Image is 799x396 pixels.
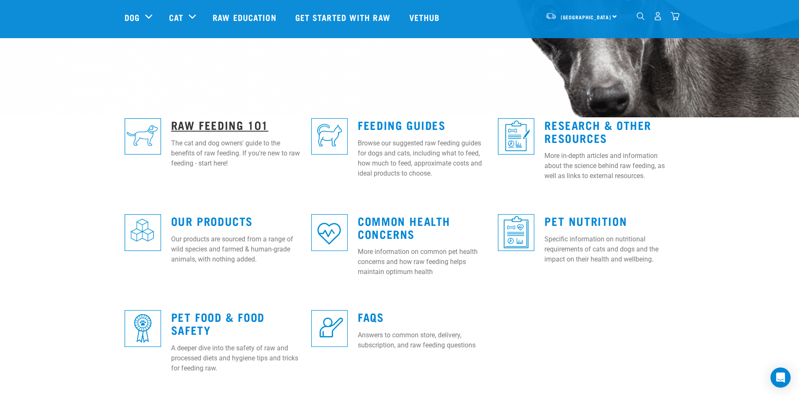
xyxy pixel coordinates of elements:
[358,247,488,277] p: More information on common pet health concerns and how raw feeding helps maintain optimum health
[169,11,183,23] a: Cat
[171,313,265,333] a: Pet Food & Food Safety
[358,313,384,320] a: FAQs
[358,138,488,179] p: Browse our suggested raw feeding guides for dogs and cats, including what to feed, how much to fe...
[637,12,645,20] img: home-icon-1@2x.png
[498,118,534,155] img: re-icons-healthcheck1-sq-blue.png
[544,122,651,141] a: Research & Other Resources
[358,122,445,128] a: Feeding Guides
[125,214,161,251] img: re-icons-cubes2-sq-blue.png
[544,234,674,264] p: Specific information on nutritional requirements of cats and dogs and the impact on their health ...
[671,12,679,21] img: home-icon@2x.png
[401,0,450,34] a: Vethub
[125,310,161,347] img: re-icons-rosette-sq-blue.png
[544,217,627,224] a: Pet Nutrition
[125,118,161,155] img: re-icons-dog3-sq-blue.png
[287,0,401,34] a: Get started with Raw
[125,11,140,23] a: Dog
[171,343,301,373] p: A deeper dive into the safety of raw and processed diets and hygiene tips and tricks for feeding ...
[545,12,557,20] img: van-moving.png
[311,118,348,155] img: re-icons-cat2-sq-blue.png
[311,214,348,251] img: re-icons-heart-sq-blue.png
[358,217,450,237] a: Common Health Concerns
[653,12,662,21] img: user.png
[171,217,253,224] a: Our Products
[770,368,791,388] div: Open Intercom Messenger
[171,122,268,128] a: Raw Feeding 101
[561,16,612,18] span: [GEOGRAPHIC_DATA]
[311,310,348,347] img: re-icons-faq-sq-blue.png
[204,0,286,34] a: Raw Education
[358,330,488,350] p: Answers to common store, delivery, subscription, and raw feeding questions
[498,214,534,251] img: re-icons-healthcheck3-sq-blue.png
[171,234,301,264] p: Our products are sourced from a range of wild species and farmed & human-grade animals, with noth...
[544,151,674,181] p: More in-depth articles and information about the science behind raw feeding, as well as links to ...
[171,138,301,168] p: The cat and dog owners' guide to the benefits of raw feeding. If you're new to raw feeding - star...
